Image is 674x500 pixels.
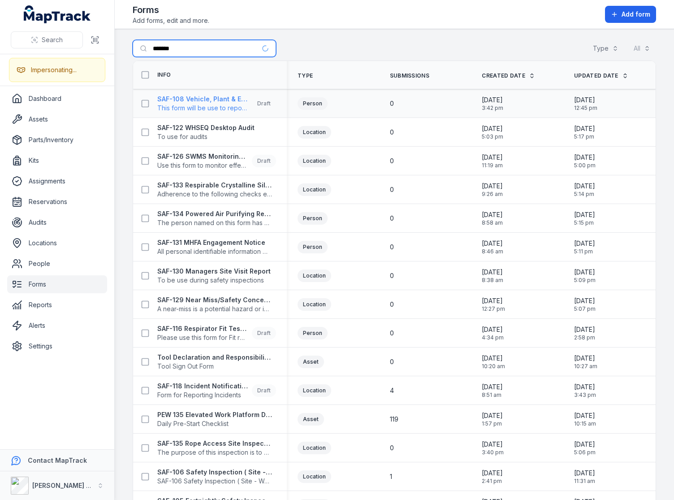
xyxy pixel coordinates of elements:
[482,383,503,391] span: [DATE]
[482,72,525,79] span: Created Date
[157,238,272,247] strong: SAF-131 MHFA Engagement Notice
[482,325,504,334] span: [DATE]
[7,337,107,355] a: Settings
[390,214,394,223] span: 0
[298,384,331,397] div: Location
[7,213,107,231] a: Audits
[7,90,107,108] a: Dashboard
[574,268,596,284] time: 18/09/2025, 5:09:57 pm
[482,478,503,485] span: 2:41 pm
[574,334,595,341] span: 2:58 pm
[157,95,276,113] a: SAF-108 Vehicle, Plant & Equipment Damage - Incident reportThis form will be use to report any in...
[574,153,596,162] span: [DATE]
[157,123,255,141] a: SAF-122 WHSEQ Desktop AuditTo use for audits
[157,391,248,400] span: Form for Reporting Incidents
[574,124,595,133] span: [DATE]
[7,234,107,252] a: Locations
[574,449,596,456] span: 5:06 pm
[574,363,597,370] span: 10:27 am
[31,65,77,74] div: Impersonating...
[7,317,107,335] a: Alerts
[574,296,596,305] span: [DATE]
[482,354,505,370] time: 05/09/2025, 10:20:42 am
[574,305,596,313] span: 5:07 pm
[298,155,331,167] div: Location
[298,183,331,196] div: Location
[482,219,503,226] span: 8:58 am
[574,268,596,277] span: [DATE]
[390,243,394,252] span: 0
[482,124,503,140] time: 11/09/2025, 5:03:15 pm
[482,153,503,169] time: 11/09/2025, 11:19:56 am
[157,152,248,161] strong: SAF-126 SWMS Monitoring Record
[574,210,595,226] time: 18/09/2025, 5:15:54 pm
[24,5,91,23] a: MapTrack
[482,354,505,363] span: [DATE]
[482,383,503,399] time: 14/08/2025, 8:51:45 am
[28,457,87,464] strong: Contact MapTrack
[482,239,503,248] span: [DATE]
[482,268,503,284] time: 11/09/2025, 8:38:50 am
[482,296,505,305] span: [DATE]
[574,411,596,427] time: 21/08/2025, 10:15:18 am
[157,209,272,218] strong: SAF-134 Powered Air Purifying Respirators (PAPR) Issue
[7,172,107,190] a: Assignments
[574,72,618,79] span: Updated Date
[298,270,331,282] div: Location
[482,363,505,370] span: 10:20 am
[11,31,83,48] button: Search
[298,327,328,339] div: Person
[574,420,596,427] span: 10:15 am
[574,383,596,391] span: [DATE]
[574,383,596,399] time: 22/09/2025, 3:43:11 pm
[574,182,595,191] span: [DATE]
[157,477,272,486] span: SAF-106 Safety Inspection ( Site - Weekly )
[574,248,595,255] span: 5:11 pm
[390,329,394,338] span: 0
[482,239,503,255] time: 11/09/2025, 8:46:46 am
[298,212,328,225] div: Person
[482,334,504,341] span: 4:34 pm
[482,411,503,427] time: 23/07/2025, 1:57:27 pm
[482,191,503,198] span: 9:26 am
[157,296,272,313] a: SAF-129 Near Miss/Safety Concern/Environmental Concern FormA near-miss is a potential hazard or i...
[157,238,272,256] a: SAF-131 MHFA Engagement NoticeAll personal identifiable information must be anonymised. This form...
[482,248,503,255] span: 8:46 am
[390,357,394,366] span: 0
[157,95,248,104] strong: SAF-108 Vehicle, Plant & Equipment Damage - Incident report
[157,468,272,486] a: SAF-106 Safety Inspection ( Site - Weekly )SAF-106 Safety Inspection ( Site - Weekly )
[574,182,595,198] time: 18/09/2025, 5:14:38 pm
[157,448,272,457] span: The purpose of this inspection is to ensure the Rope Access best practice guidelines are being fo...
[157,267,271,276] strong: SAF-130 Managers Site Visit Report
[574,391,596,399] span: 3:43 pm
[157,296,272,304] strong: SAF-129 Near Miss/Safety Concern/Environmental Concern Form
[482,469,503,485] time: 02/06/2025, 2:41:35 pm
[157,362,272,371] span: Tool Sign Out Form
[482,182,503,198] time: 11/09/2025, 9:26:50 am
[157,181,272,190] strong: SAF-133 Respirable Crystalline Silica Site Inspection Checklist
[157,276,271,285] span: To be use during safety inspections
[482,162,503,169] span: 11:19 am
[390,99,394,108] span: 0
[574,469,595,478] span: [DATE]
[157,218,272,227] span: The person named on this form has been issued a Powered Air Purifying Respirator (PAPR) to form p...
[252,327,276,339] div: Draft
[574,124,595,140] time: 18/09/2025, 5:17:33 pm
[157,468,272,477] strong: SAF-106 Safety Inspection ( Site - Weekly )
[482,153,503,162] span: [DATE]
[574,191,595,198] span: 5:14 pm
[157,181,272,199] a: SAF-133 Respirable Crystalline Silica Site Inspection ChecklistAdherence to the following checks ...
[7,110,107,128] a: Assets
[42,35,63,44] span: Search
[574,72,628,79] a: Updated Date
[298,442,331,454] div: Location
[574,440,596,456] time: 18/09/2025, 5:06:05 pm
[252,155,276,167] div: Draft
[574,96,597,112] time: 23/09/2025, 12:45:09 pm
[298,298,331,311] div: Location
[482,325,504,341] time: 09/09/2025, 4:34:16 pm
[628,40,656,57] button: All
[7,131,107,149] a: Parts/Inventory
[574,219,595,226] span: 5:15 pm
[574,440,596,449] span: [DATE]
